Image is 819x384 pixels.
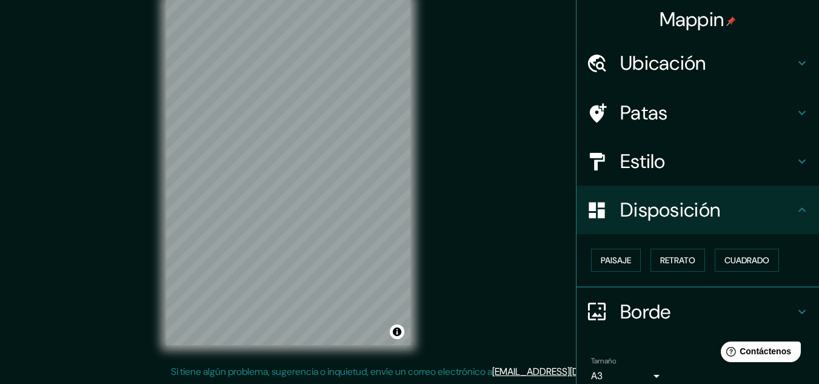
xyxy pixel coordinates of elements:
[620,100,668,126] font: Patas
[390,325,404,339] button: Activar o desactivar atribución
[591,249,641,272] button: Paisaje
[577,137,819,186] div: Estilo
[591,356,616,366] font: Tamaño
[711,337,806,371] iframe: Lanzador de widgets de ayuda
[724,255,769,266] font: Cuadrado
[726,16,736,26] img: pin-icon.png
[577,288,819,336] div: Borde
[620,197,720,223] font: Disposición
[660,7,724,32] font: Mappin
[577,39,819,87] div: Ubicación
[660,255,695,266] font: Retrato
[171,365,492,378] font: Si tiene algún problema, sugerencia o inquietud, envíe un correo electrónico a
[601,255,631,266] font: Paisaje
[577,89,819,137] div: Patas
[577,186,819,234] div: Disposición
[492,365,642,378] a: [EMAIL_ADDRESS][DOMAIN_NAME]
[715,249,779,272] button: Cuadrado
[620,50,706,76] font: Ubicación
[591,369,603,382] font: A3
[620,149,666,174] font: Estilo
[620,299,671,325] font: Borde
[650,249,705,272] button: Retrato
